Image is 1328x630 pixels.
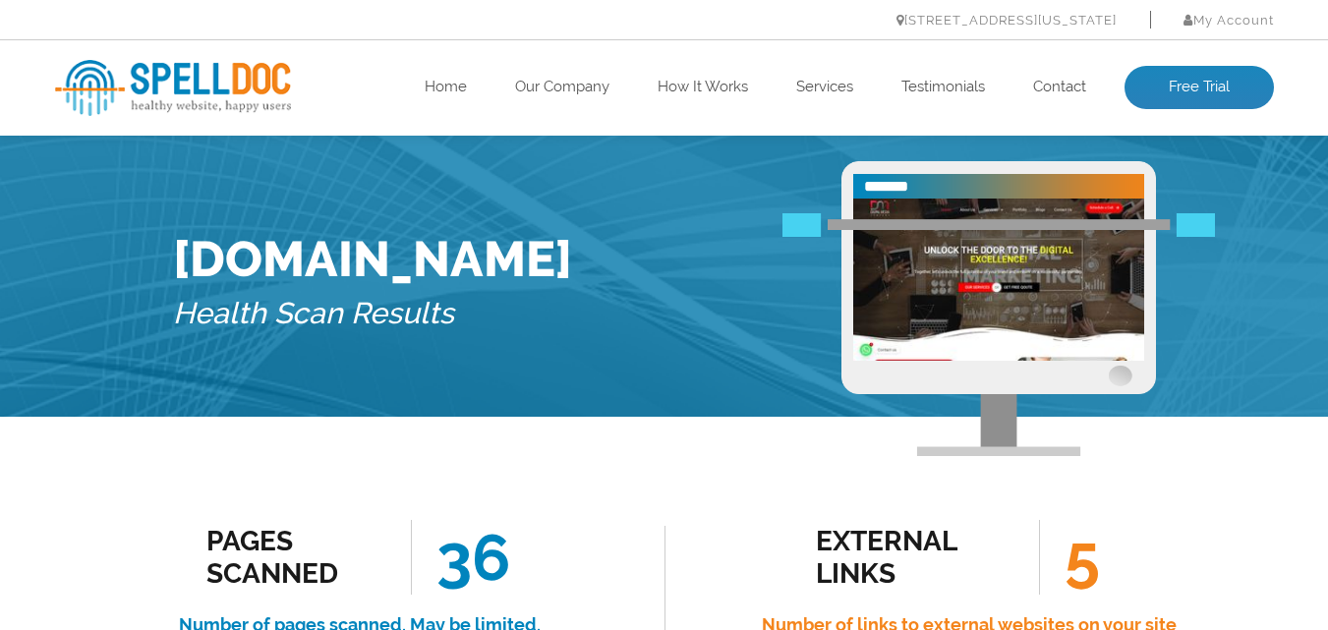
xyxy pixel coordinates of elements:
span: 36 [411,520,510,595]
h5: Health Scan Results [173,288,572,340]
div: external links [816,525,994,590]
img: Free Webiste Analysis [841,161,1156,456]
h1: [DOMAIN_NAME] [173,230,572,288]
span: 5 [1039,520,1100,595]
div: Pages Scanned [206,525,384,590]
img: Free Webiste Analysis [782,275,1215,299]
img: Free Website Analysis [853,199,1144,361]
